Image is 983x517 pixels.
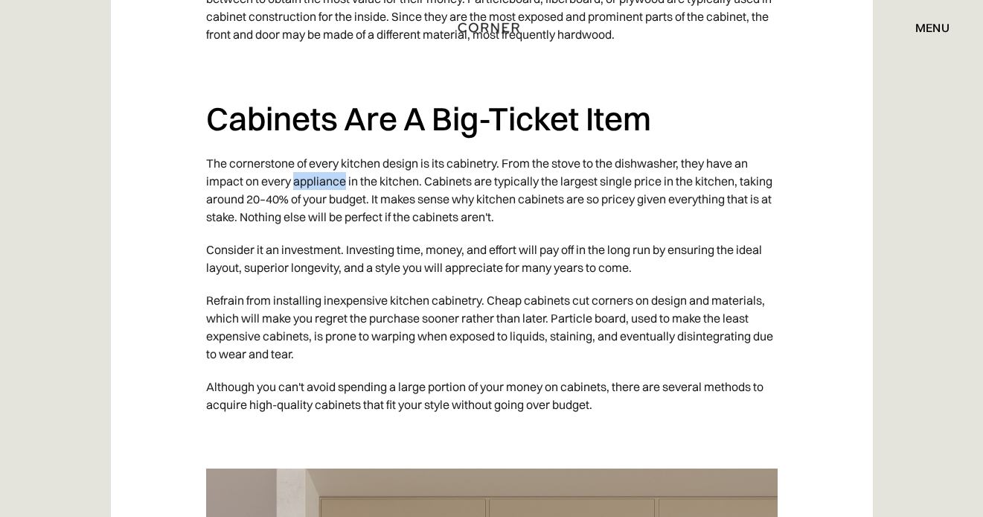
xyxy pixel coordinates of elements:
[206,233,778,284] p: Consider it an investment. Investing time, money, and effort will pay off in the long run by ensu...
[206,98,778,139] h2: Cabinets Are A Big-Ticket Item
[206,51,778,83] p: ‍
[206,370,778,421] p: Although you can't avoid spending a large portion of your money on cabinets, there are several me...
[915,22,950,34] div: menu
[206,284,778,370] p: Refrain from installing inexpensive kitchen cabinetry. Cheap cabinets cut corners on design and m...
[206,421,778,454] p: ‍
[206,147,778,233] p: The cornerstone of every kitchen design is its cabinetry. From the stove to the dishwasher, they ...
[452,18,530,37] a: home
[900,15,950,40] div: menu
